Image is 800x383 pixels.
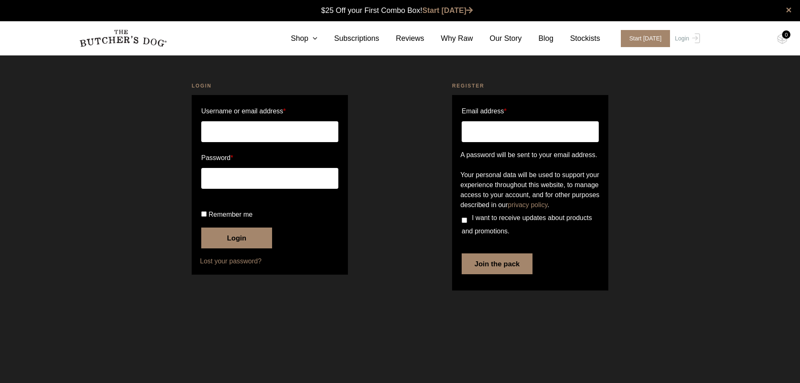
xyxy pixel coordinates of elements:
a: close [786,5,792,15]
a: Our Story [473,33,522,44]
div: 0 [782,30,790,39]
button: Login [201,228,272,248]
a: Why Raw [424,33,473,44]
a: Subscriptions [317,33,379,44]
label: Username or email address [201,105,338,118]
a: Login [673,30,700,47]
input: I want to receive updates about products and promotions. [462,218,467,223]
h2: Login [192,82,348,90]
span: I want to receive updates about products and promotions. [462,214,592,235]
p: Your personal data will be used to support your experience throughout this website, to manage acc... [460,170,600,210]
a: Shop [274,33,317,44]
a: Stockists [553,33,600,44]
span: Start [DATE] [621,30,670,47]
a: Reviews [379,33,424,44]
p: A password will be sent to your email address. [460,150,600,160]
span: Remember me [208,211,252,218]
a: Start [DATE] [422,6,473,15]
h2: Register [452,82,608,90]
a: privacy policy [508,201,547,208]
a: Start [DATE] [612,30,673,47]
label: Password [201,151,338,165]
a: Blog [522,33,553,44]
label: Email address [462,105,507,118]
button: Join the pack [462,253,532,274]
input: Remember me [201,211,207,217]
img: TBD_Cart-Empty.png [777,33,787,44]
a: Lost your password? [200,256,340,266]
